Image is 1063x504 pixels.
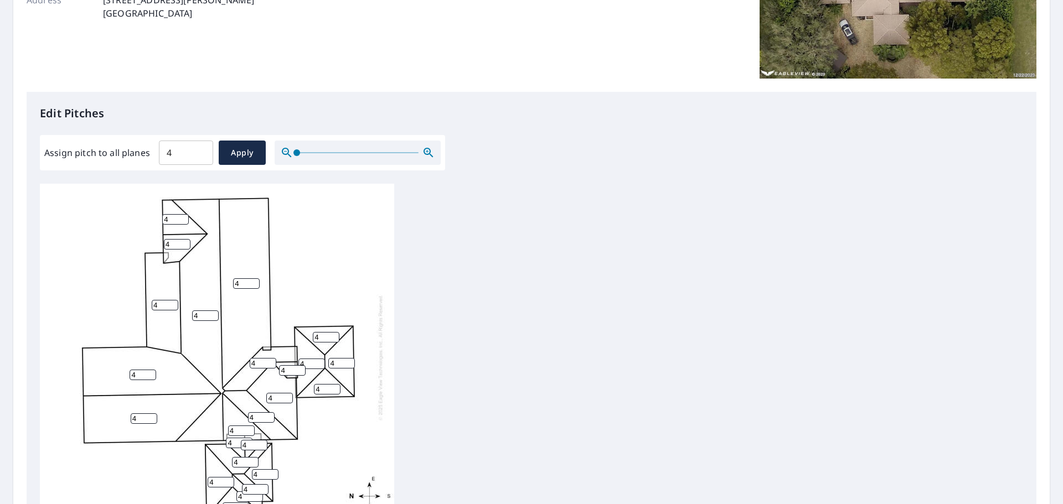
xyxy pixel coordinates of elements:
[159,137,213,168] input: 00.0
[44,146,150,159] label: Assign pitch to all planes
[219,141,266,165] button: Apply
[40,105,1023,122] p: Edit Pitches
[228,146,257,160] span: Apply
